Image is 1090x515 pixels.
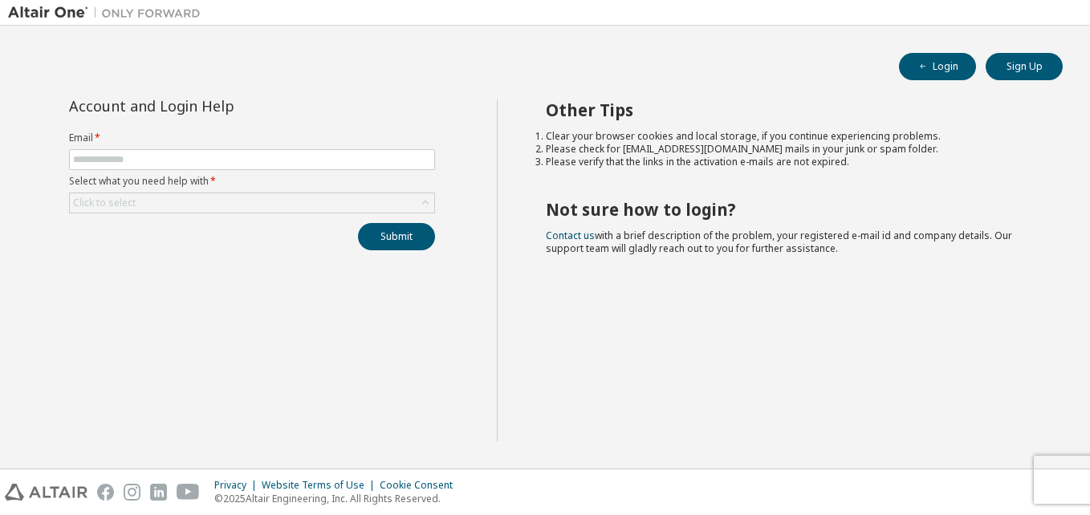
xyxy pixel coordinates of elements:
[214,492,462,505] p: © 2025 Altair Engineering, Inc. All Rights Reserved.
[70,193,434,213] div: Click to select
[8,5,209,21] img: Altair One
[214,479,262,492] div: Privacy
[380,479,462,492] div: Cookie Consent
[262,479,380,492] div: Website Terms of Use
[546,199,1035,220] h2: Not sure how to login?
[986,53,1063,80] button: Sign Up
[97,484,114,501] img: facebook.svg
[546,156,1035,168] li: Please verify that the links in the activation e-mails are not expired.
[358,223,435,250] button: Submit
[69,132,435,144] label: Email
[69,99,362,112] div: Account and Login Help
[69,175,435,188] label: Select what you need help with
[5,484,87,501] img: altair_logo.svg
[177,484,200,501] img: youtube.svg
[150,484,167,501] img: linkedin.svg
[73,197,136,209] div: Click to select
[546,130,1035,143] li: Clear your browser cookies and local storage, if you continue experiencing problems.
[546,143,1035,156] li: Please check for [EMAIL_ADDRESS][DOMAIN_NAME] mails in your junk or spam folder.
[546,229,595,242] a: Contact us
[546,99,1035,120] h2: Other Tips
[899,53,976,80] button: Login
[124,484,140,501] img: instagram.svg
[546,229,1012,255] span: with a brief description of the problem, your registered e-mail id and company details. Our suppo...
